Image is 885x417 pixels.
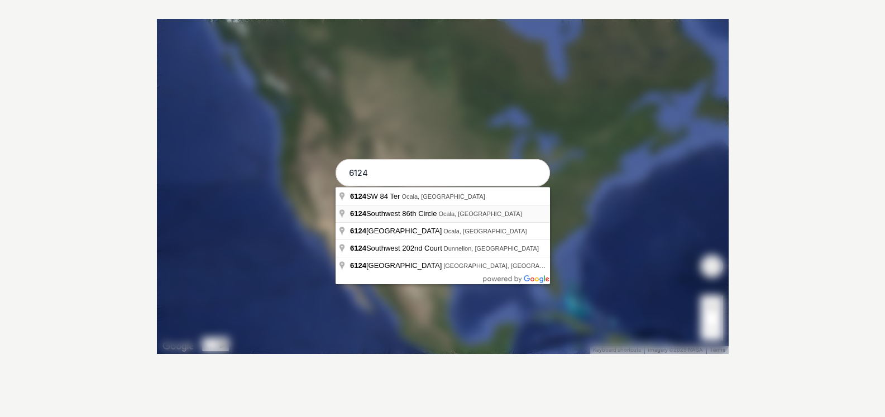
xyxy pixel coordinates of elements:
[350,227,443,235] span: [GEOGRAPHIC_DATA]
[350,261,443,270] span: [GEOGRAPHIC_DATA]
[350,261,366,270] span: 6124
[443,262,575,269] span: [GEOGRAPHIC_DATA], [GEOGRAPHIC_DATA]
[444,245,539,252] span: Dunnellon, [GEOGRAPHIC_DATA]
[350,209,438,218] span: Southwest 86th Circle
[350,192,401,200] span: SW 84 Ter
[350,209,366,218] span: 6124
[350,227,366,235] span: 6124
[350,244,444,252] span: Southwest 202nd Court
[336,159,550,187] input: Enter your address to get started
[350,244,366,252] span: 6124
[350,192,366,200] span: 6124
[401,193,485,200] span: Ocala, [GEOGRAPHIC_DATA]
[443,228,527,234] span: Ocala, [GEOGRAPHIC_DATA]
[438,210,522,217] span: Ocala, [GEOGRAPHIC_DATA]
